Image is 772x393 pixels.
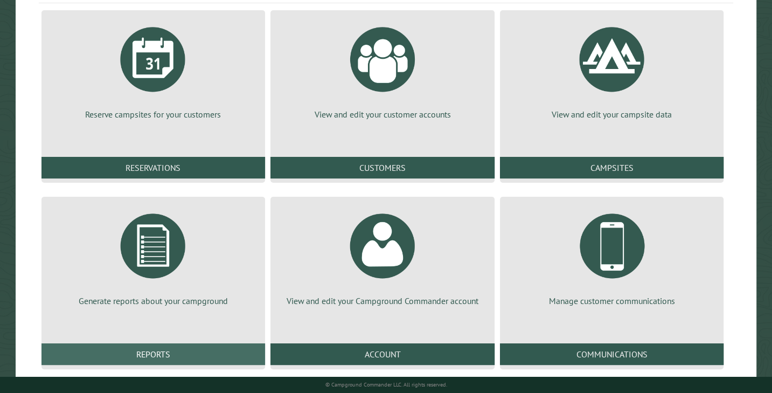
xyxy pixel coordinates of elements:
a: Manage customer communications [513,205,711,307]
a: Reserve campsites for your customers [54,19,253,120]
a: View and edit your customer accounts [283,19,482,120]
a: Reservations [41,157,266,178]
p: View and edit your Campground Commander account [283,295,482,307]
p: Generate reports about your campground [54,295,253,307]
a: Reports [41,343,266,365]
p: Reserve campsites for your customers [54,108,253,120]
p: View and edit your customer accounts [283,108,482,120]
p: Manage customer communications [513,295,711,307]
a: Customers [270,157,495,178]
a: Account [270,343,495,365]
a: View and edit your Campground Commander account [283,205,482,307]
a: View and edit your campsite data [513,19,711,120]
a: Campsites [500,157,724,178]
p: View and edit your campsite data [513,108,711,120]
small: © Campground Commander LLC. All rights reserved. [325,381,447,388]
a: Generate reports about your campground [54,205,253,307]
a: Communications [500,343,724,365]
